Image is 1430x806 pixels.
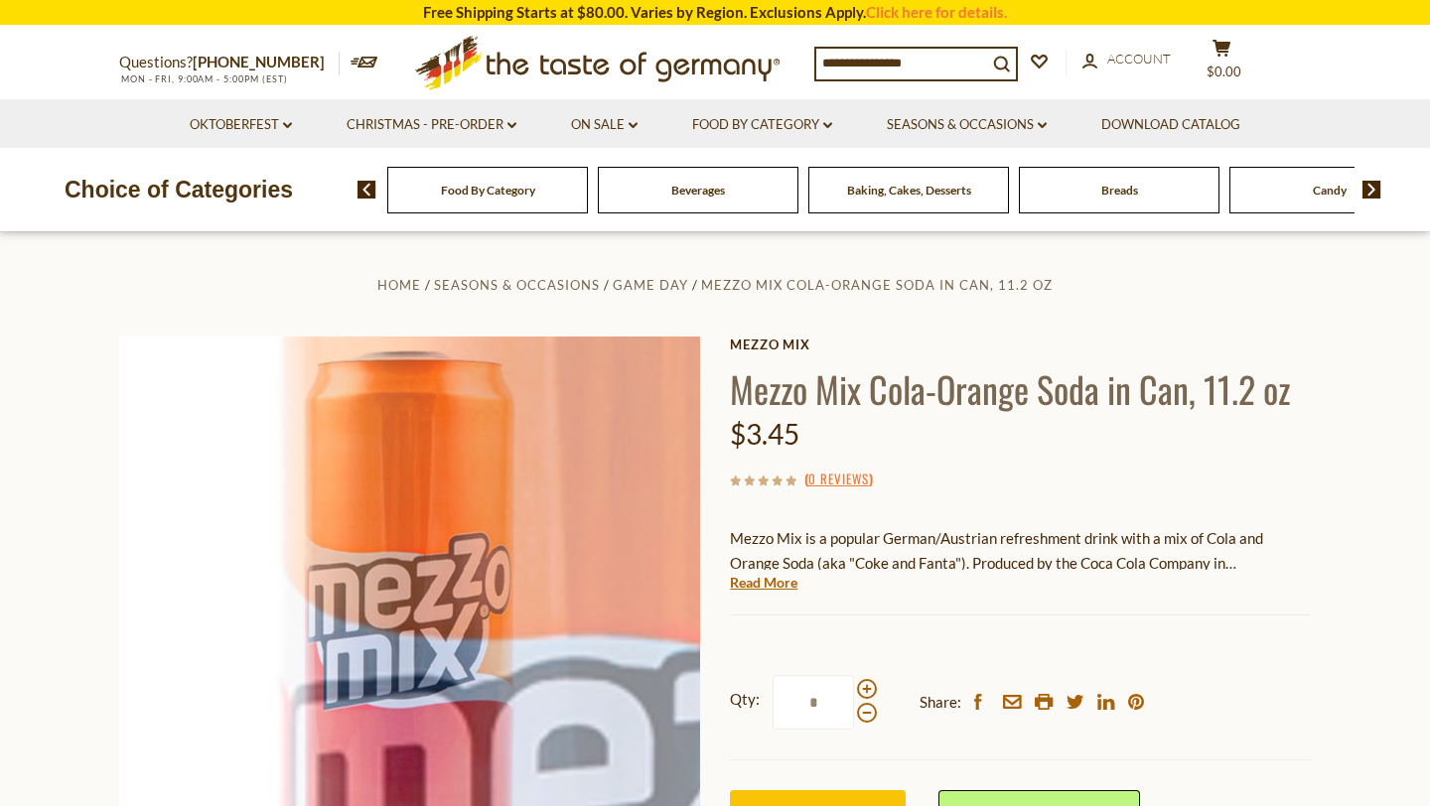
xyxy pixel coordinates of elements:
[730,687,760,712] strong: Qty:
[730,417,799,451] span: $3.45
[119,73,288,84] span: MON - FRI, 9:00AM - 5:00PM (EST)
[1107,51,1171,67] span: Account
[866,3,1007,21] a: Click here for details.
[701,277,1053,293] a: Mezzo Mix Cola-Orange Soda in Can, 11.2 oz
[441,183,535,198] a: Food By Category
[1101,183,1138,198] a: Breads
[190,114,292,136] a: Oktoberfest
[1101,114,1240,136] a: Download Catalog
[613,277,688,293] a: Game Day
[1207,64,1241,79] span: $0.00
[193,53,325,70] a: [PHONE_NUMBER]
[730,366,1311,411] h1: Mezzo Mix Cola-Orange Soda in Can, 11.2 oz
[808,469,869,490] a: 0 Reviews
[730,526,1311,576] p: Mezzo Mix is a popular German/Austrian refreshment drink with a mix of Cola and Orange Soda (aka ...
[920,690,961,715] span: Share:
[804,469,873,488] span: ( )
[1082,49,1171,70] a: Account
[671,183,725,198] a: Beverages
[730,573,797,593] a: Read More
[692,114,832,136] a: Food By Category
[347,114,516,136] a: Christmas - PRE-ORDER
[887,114,1047,136] a: Seasons & Occasions
[571,114,638,136] a: On Sale
[434,277,600,293] a: Seasons & Occasions
[357,181,376,199] img: previous arrow
[1313,183,1347,198] a: Candy
[847,183,971,198] a: Baking, Cakes, Desserts
[1362,181,1381,199] img: next arrow
[377,277,421,293] a: Home
[1192,39,1251,88] button: $0.00
[773,675,854,730] input: Qty:
[119,50,340,75] p: Questions?
[730,336,1311,352] a: Mezzo Mix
